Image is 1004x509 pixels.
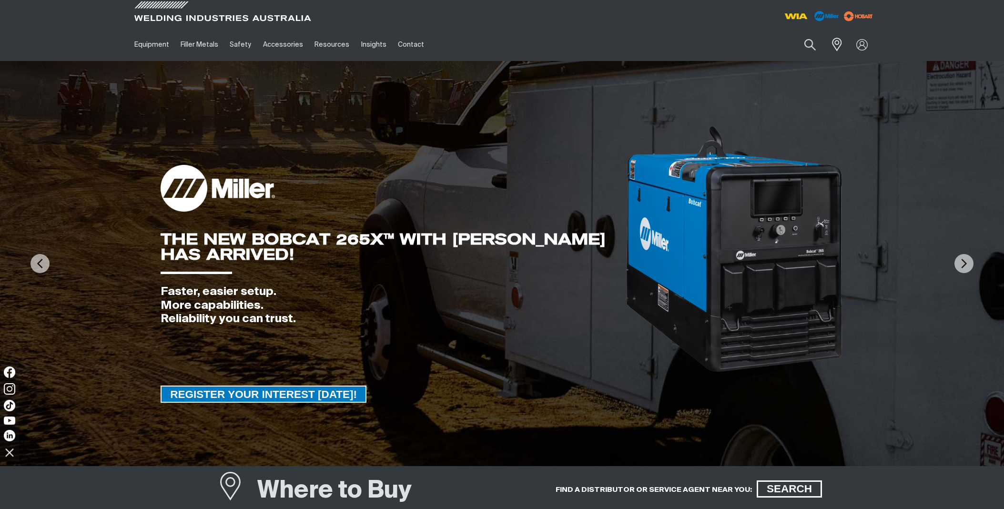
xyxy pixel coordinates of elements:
[4,383,15,395] img: Instagram
[794,33,826,56] button: Search products
[4,366,15,378] img: Facebook
[129,28,175,61] a: Equipment
[556,485,752,494] h5: FIND A DISTRIBUTOR OR SERVICE AGENT NEAR YOU:
[257,476,412,507] h1: Where to Buy
[1,444,18,460] img: hide socials
[392,28,430,61] a: Contact
[309,28,355,61] a: Resources
[4,430,15,441] img: LinkedIn
[355,28,392,61] a: Insights
[30,254,50,273] img: PrevArrow
[161,232,624,262] div: THE NEW BOBCAT 265X™ WITH [PERSON_NAME] HAS ARRIVED!
[757,480,822,498] a: SEARCH
[841,9,876,23] img: miller
[4,400,15,411] img: TikTok
[162,386,365,403] span: REGISTER YOUR INTEREST [DATE]!
[175,28,224,61] a: Filler Metals
[161,285,624,326] div: Faster, easier setup. More capabilities. Reliability you can trust.
[781,33,826,56] input: Product name or item number...
[129,28,689,61] nav: Main
[954,254,974,273] img: NextArrow
[4,417,15,425] img: YouTube
[758,480,821,498] span: SEARCH
[224,28,257,61] a: Safety
[257,28,309,61] a: Accessories
[161,386,366,403] a: REGISTER YOUR INTEREST TODAY!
